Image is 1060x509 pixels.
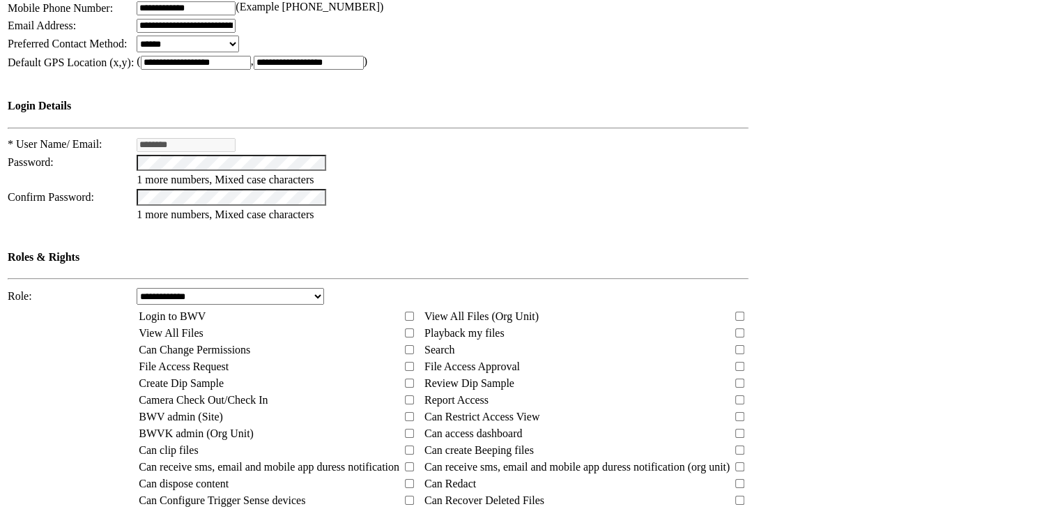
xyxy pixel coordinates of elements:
[424,478,476,489] span: Can Redact
[424,360,520,372] span: File Access Approval
[139,461,399,473] span: Can receive sms, email and mobile app duress notification
[139,478,229,489] span: Can dispose content
[139,344,250,356] span: Can Change Permissions
[8,251,748,264] h4: Roles & Rights
[137,208,314,220] span: 1 more numbers, Mixed case characters
[137,174,314,185] span: 1 more numbers, Mixed case characters
[139,427,254,439] span: BWVK admin (Org Unit)
[136,54,749,70] td: ( , )
[424,344,455,356] span: Search
[139,394,268,406] span: Camera Check Out/Check In
[8,156,54,168] span: Password:
[424,327,505,339] span: Playback my files
[139,310,206,322] span: Login to BWV
[8,138,102,150] span: * User Name/ Email:
[424,444,534,456] span: Can create Beeping files
[139,494,305,506] span: Can Configure Trigger Sense devices
[424,310,539,322] span: View All Files (Org Unit)
[424,377,514,389] span: Review Dip Sample
[8,100,748,112] h4: Login Details
[424,427,522,439] span: Can access dashboard
[424,461,730,473] span: Can receive sms, email and mobile app duress notification (org unit)
[8,20,76,31] span: Email Address:
[8,2,113,14] span: Mobile Phone Number:
[139,360,229,372] span: File Access Request
[7,287,135,305] td: Role:
[139,327,203,339] span: View All Files
[139,411,223,423] span: BWV admin (Site)
[424,494,544,506] span: Can Recover Deleted Files
[139,377,224,389] span: Create Dip Sample
[8,38,128,50] span: Preferred Contact Method:
[8,56,134,68] span: Default GPS Location (x,y):
[8,191,94,203] span: Confirm Password:
[424,394,489,406] span: Report Access
[236,1,383,13] span: (Example [PHONE_NUMBER])
[424,411,539,423] span: Can Restrict Access View
[139,444,198,456] span: Can clip files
